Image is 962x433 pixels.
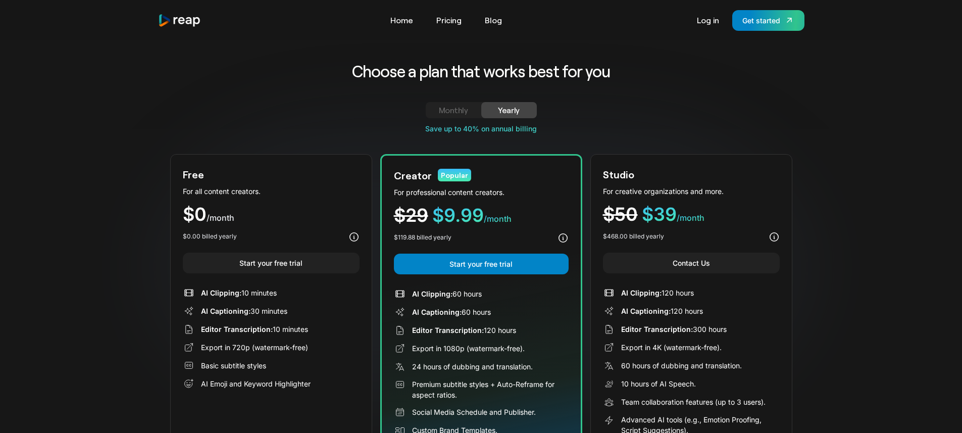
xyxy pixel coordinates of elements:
div: For all content creators. [183,186,360,197]
div: 120 hours [412,325,516,335]
a: Start your free trial [183,253,360,273]
div: $468.00 billed yearly [603,232,664,241]
span: Editor Transcription: [201,325,273,333]
span: Editor Transcription: [621,325,693,333]
div: Free [183,167,204,182]
div: $0.00 billed yearly [183,232,237,241]
div: Basic subtitle styles [201,360,266,371]
div: 60 hours of dubbing and translation. [621,360,742,371]
div: 60 hours [412,288,482,299]
span: AI Clipping: [621,288,662,297]
a: Contact Us [603,253,780,273]
div: 300 hours [621,324,727,334]
div: Popular [438,169,471,181]
span: AI Clipping: [412,290,452,298]
div: Premium subtitle styles + Auto-Reframe for aspect ratios. [412,379,569,400]
span: /month [484,214,512,224]
span: $29 [394,204,428,226]
div: Monthly [438,104,469,116]
div: $119.88 billed yearly [394,233,451,242]
img: reap logo [158,14,201,27]
span: AI Captioning: [621,307,671,315]
div: Studio [603,167,634,182]
div: Team collaboration features (up to 3 users). [621,397,766,407]
div: 60 hours [412,307,491,317]
div: AI Emoji and Keyword Highlighter [201,378,311,389]
span: $39 [642,203,677,225]
h2: Choose a plan that works best for you [273,61,689,82]
div: 30 minutes [201,306,287,316]
span: AI Captioning: [412,308,462,316]
span: Editor Transcription: [412,326,484,334]
span: AI Captioning: [201,307,250,315]
span: /month [207,213,234,223]
span: $50 [603,203,638,225]
div: Export in 720p (watermark-free) [201,342,308,353]
span: $9.99 [432,204,484,226]
span: AI Clipping: [201,288,241,297]
a: Start your free trial [394,254,569,274]
div: 10 minutes [201,287,277,298]
div: Save up to 40% on annual billing [170,123,792,134]
div: 24 hours of dubbing and translation. [412,361,533,372]
div: 10 hours of AI Speech. [621,378,696,389]
div: 10 minutes [201,324,308,334]
div: For creative organizations and more. [603,186,780,197]
div: Get started [742,15,780,26]
div: 120 hours [621,287,694,298]
a: Log in [692,12,724,28]
a: Blog [480,12,507,28]
div: $0 [183,205,360,224]
div: Export in 4K (watermark-free). [621,342,722,353]
div: Yearly [493,104,525,116]
div: Export in 1080p (watermark-free). [412,343,525,354]
a: Home [385,12,418,28]
div: For professional content creators. [394,187,569,198]
a: Pricing [431,12,467,28]
div: Social Media Schedule and Publisher. [412,407,536,417]
div: Creator [394,168,432,183]
span: /month [677,213,704,223]
div: 120 hours [621,306,703,316]
a: Get started [732,10,804,31]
